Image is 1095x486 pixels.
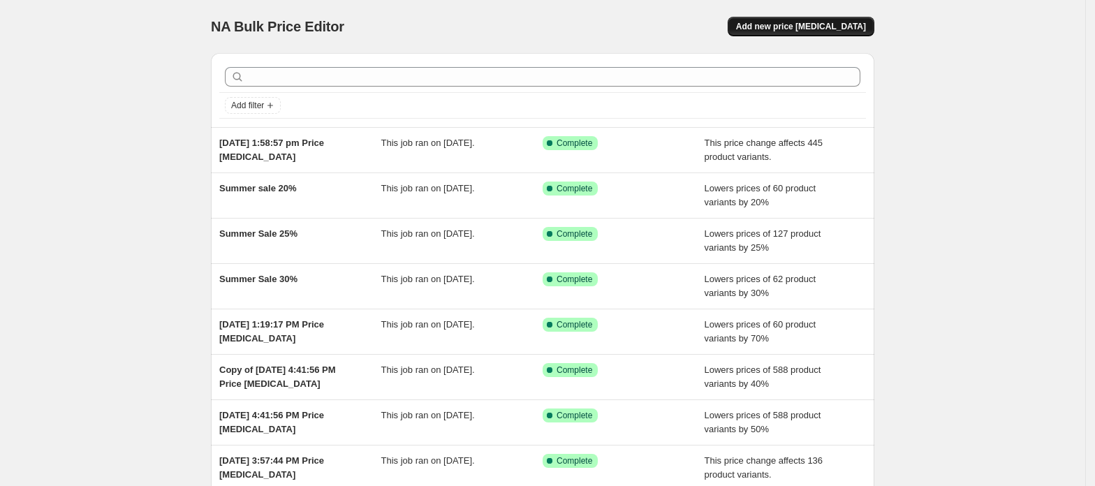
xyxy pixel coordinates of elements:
span: Lowers prices of 60 product variants by 20% [705,183,816,207]
span: Lowers prices of 127 product variants by 25% [705,228,821,253]
span: Complete [557,410,592,421]
span: Summer sale 20% [219,183,297,193]
span: Add filter [231,100,264,111]
span: Lowers prices of 62 product variants by 30% [705,274,816,298]
span: This job ran on [DATE]. [381,228,475,239]
span: Copy of [DATE] 4:41:56 PM Price [MEDICAL_DATA] [219,364,336,389]
span: Complete [557,364,592,376]
span: This job ran on [DATE]. [381,455,475,466]
span: This job ran on [DATE]. [381,138,475,148]
span: Complete [557,319,592,330]
span: [DATE] 1:58:57 pm Price [MEDICAL_DATA] [219,138,324,162]
span: [DATE] 1:19:17 PM Price [MEDICAL_DATA] [219,319,324,344]
span: Complete [557,455,592,466]
span: NA Bulk Price Editor [211,19,344,34]
span: This job ran on [DATE]. [381,183,475,193]
span: This job ran on [DATE]. [381,274,475,284]
span: [DATE] 4:41:56 PM Price [MEDICAL_DATA] [219,410,324,434]
span: Lowers prices of 588 product variants by 40% [705,364,821,389]
span: [DATE] 3:57:44 PM Price [MEDICAL_DATA] [219,455,324,480]
span: Complete [557,138,592,149]
button: Add new price [MEDICAL_DATA] [728,17,874,36]
span: This price change affects 445 product variants. [705,138,823,162]
button: Add filter [225,97,281,114]
span: Complete [557,274,592,285]
span: This job ran on [DATE]. [381,319,475,330]
span: Lowers prices of 60 product variants by 70% [705,319,816,344]
span: This job ran on [DATE]. [381,410,475,420]
span: Lowers prices of 588 product variants by 50% [705,410,821,434]
span: Summer Sale 25% [219,228,297,239]
span: This price change affects 136 product variants. [705,455,823,480]
span: Add new price [MEDICAL_DATA] [736,21,866,32]
span: Complete [557,228,592,240]
span: Complete [557,183,592,194]
span: Summer Sale 30% [219,274,297,284]
span: This job ran on [DATE]. [381,364,475,375]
